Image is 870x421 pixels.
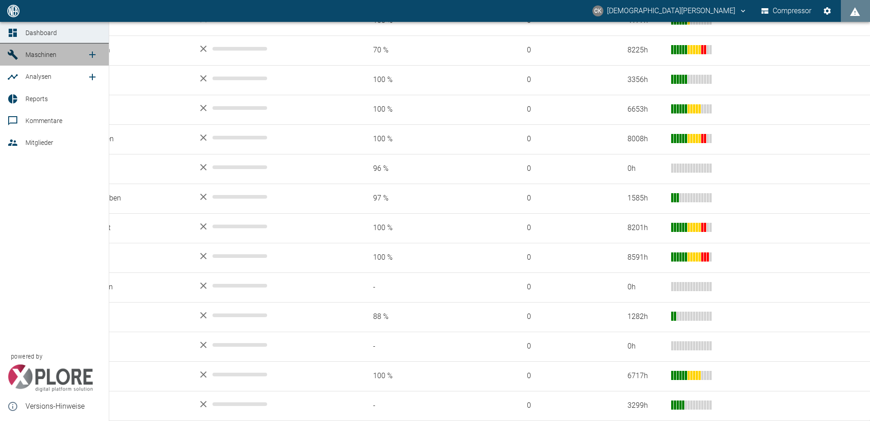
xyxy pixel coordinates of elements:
[11,352,42,361] span: powered by
[359,282,498,293] span: -
[198,73,344,84] div: No data
[25,401,101,412] span: Versions-Hinweise
[627,312,664,322] div: 1282 h
[512,371,613,381] span: 0
[198,103,344,113] div: No data
[61,213,191,243] td: Kroppenstedt
[198,162,344,173] div: No data
[61,154,191,184] td: Karben
[512,282,613,293] span: 0
[61,95,191,124] td: Heygendorf
[359,400,498,411] span: -
[198,191,344,202] div: No data
[512,75,613,85] span: 0
[627,104,664,115] div: 6653 h
[512,104,613,115] span: 0
[61,302,191,332] td: Müden
[83,68,101,86] a: new /analyses/list/0
[819,3,835,19] button: Einstellungen
[198,280,344,291] div: No data
[6,5,20,17] img: logo
[359,45,498,56] span: 70 %
[61,361,191,391] td: Wolfshagen
[759,3,814,19] button: Compressor
[83,46,101,64] a: new /machines
[25,117,62,124] span: Kommentare
[512,164,613,174] span: 0
[512,134,613,144] span: 0
[627,164,664,174] div: 0 h
[627,134,664,144] div: 8008 h
[591,3,749,19] button: christian.kraft@arcanum-energy.de
[512,400,613,411] span: 0
[627,282,664,293] div: 0 h
[512,193,613,204] span: 0
[61,391,191,421] td: Zernin II
[25,139,53,146] span: Mitglieder
[627,45,664,56] div: 8225 h
[627,75,664,85] div: 3356 h
[359,223,498,233] span: 100 %
[512,341,613,352] span: 0
[359,312,498,322] span: 88 %
[25,95,48,103] span: Reports
[359,164,498,174] span: 96 %
[198,132,344,143] div: No data
[627,252,664,263] div: 8591 h
[359,104,498,115] span: 100 %
[198,43,344,54] div: No data
[198,369,344,380] div: No data
[512,312,613,322] span: 0
[592,5,603,16] div: CK
[61,332,191,361] td: Rahmhaus
[61,36,191,65] td: Bruchhausen
[61,184,191,213] td: Klein Wanzleben
[359,134,498,144] span: 100 %
[25,51,56,58] span: Maschinen
[61,124,191,154] td: Jürgenshagen
[359,341,498,352] span: -
[25,73,51,80] span: Analysen
[627,371,664,381] div: 6717 h
[512,252,613,263] span: 0
[627,400,664,411] div: 3299 h
[198,310,344,321] div: No data
[198,221,344,232] div: No data
[359,193,498,204] span: 97 %
[359,371,498,381] span: 100 %
[61,243,191,272] td: Malstedt
[198,251,344,262] div: No data
[359,252,498,263] span: 100 %
[627,193,664,204] div: 1585 h
[512,45,613,56] span: 0
[25,29,57,36] span: Dashboard
[7,365,93,392] img: Xplore Logo
[198,399,344,410] div: No data
[61,272,191,302] td: Marktoffingen
[627,223,664,233] div: 8201 h
[627,341,664,352] div: 0 h
[359,75,498,85] span: 100 %
[61,65,191,95] td: Forchheim
[198,339,344,350] div: No data
[512,223,613,233] span: 0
